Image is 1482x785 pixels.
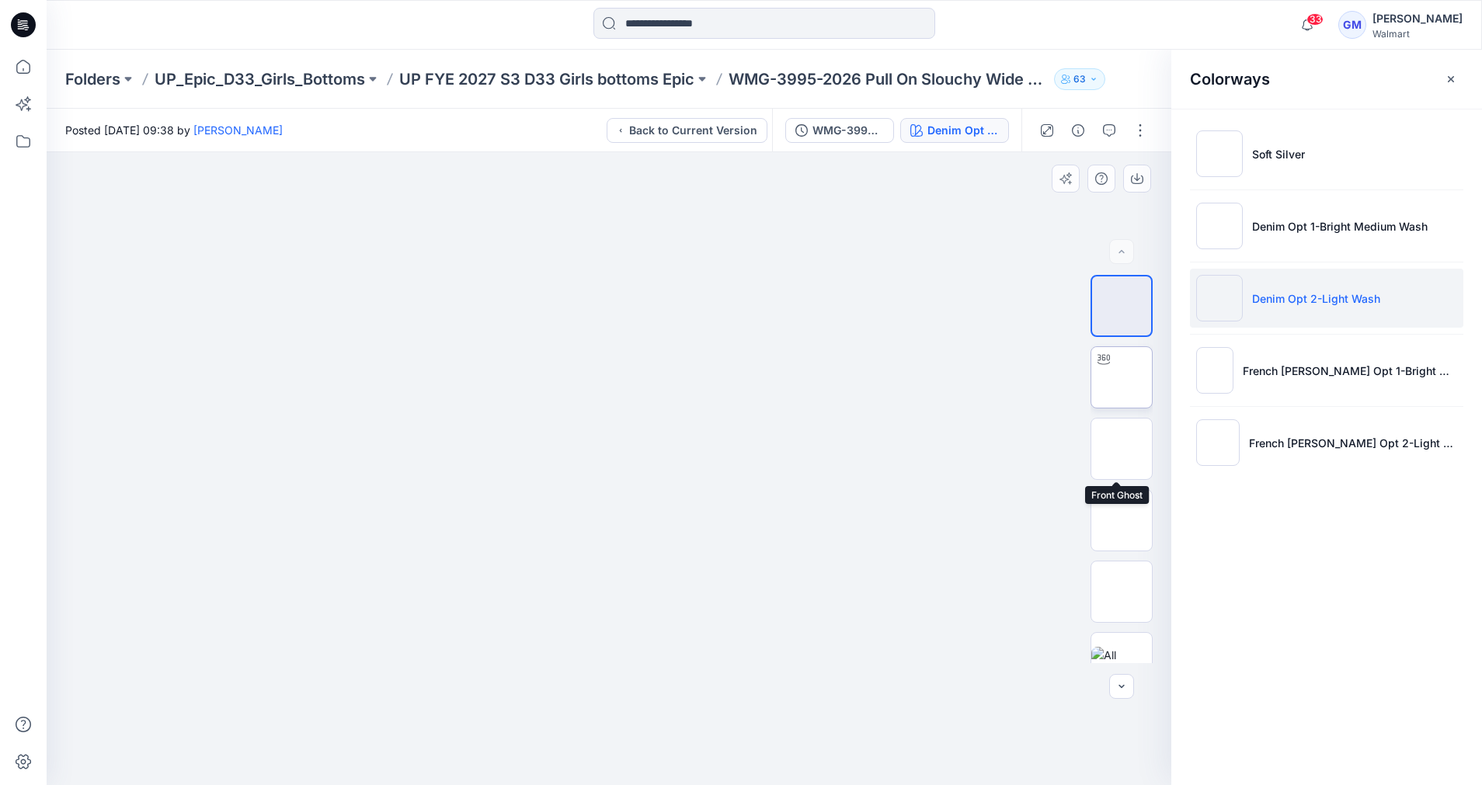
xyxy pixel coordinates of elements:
a: UP_Epic_D33_Girls_Bottoms [155,68,365,90]
button: Back to Current Version [607,118,767,143]
span: Posted [DATE] 09:38 by [65,122,283,138]
img: All colorways [1091,647,1152,679]
div: [PERSON_NAME] [1372,9,1463,28]
div: Walmart [1372,28,1463,40]
p: French [PERSON_NAME] Opt 1-Bright Medium Wash [1243,363,1457,379]
a: Folders [65,68,120,90]
a: UP FYE 2027 S3 D33 Girls bottoms Epic [399,68,694,90]
div: Denim Opt 2-Light Wash [927,122,999,139]
span: 33 [1306,13,1324,26]
div: WMG-3995-2026 Pull On Slouchy Wide Leg_Full Colorway [812,122,884,139]
button: WMG-3995-2026 Pull On Slouchy Wide Leg_Full Colorway [785,118,894,143]
img: French Terry Opt 1-Bright Medium Wash [1196,347,1233,394]
img: French Terry Opt 2-Light Wash [1196,419,1240,466]
div: GM [1338,11,1366,39]
button: 63 [1054,68,1105,90]
img: Soft Silver [1196,130,1243,177]
img: Denim Opt 2-Light Wash [1196,275,1243,321]
img: Denim Opt 1-Bright Medium Wash [1196,203,1243,249]
p: Denim Opt 2-Light Wash [1252,290,1380,307]
button: Details [1066,118,1091,143]
h2: Colorways [1190,70,1270,89]
button: Denim Opt 2-Light Wash [900,118,1009,143]
p: Soft Silver [1252,146,1305,162]
p: Denim Opt 1-Bright Medium Wash [1252,218,1428,234]
p: WMG-3995-2026 Pull On Slouchy Wide Leg [729,68,1048,90]
a: [PERSON_NAME] [193,123,283,137]
p: 63 [1073,71,1086,88]
p: French [PERSON_NAME] Opt 2-Light Wash [1249,435,1457,451]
